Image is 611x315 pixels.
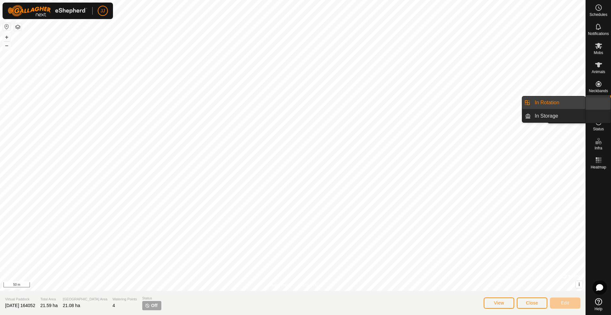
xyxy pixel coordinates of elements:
span: Schedules [589,13,607,17]
span: 21.08 ha [63,303,80,308]
a: In Storage [531,110,585,122]
button: i [576,281,583,288]
img: turn-off [145,303,150,308]
span: Notifications [588,32,609,36]
li: In Rotation [522,96,585,109]
span: Help [594,307,602,311]
a: Contact Us [299,283,318,288]
span: Watering Points [112,297,137,302]
button: + [3,33,11,41]
span: Mobs [594,51,603,55]
span: Total Area [40,297,58,302]
span: In Storage [535,112,558,120]
span: In Rotation [535,99,559,106]
button: View [484,298,514,309]
button: Edit [550,298,580,309]
button: Close [517,298,547,309]
span: Edit [561,300,569,305]
span: Close [526,300,538,305]
span: 4 [112,303,115,308]
span: JJ [101,8,105,14]
span: Heatmap [591,165,606,169]
a: Privacy Policy [268,283,291,288]
span: Infra [594,146,602,150]
span: i [579,282,580,287]
span: Animals [592,70,605,74]
span: 21.59 ha [40,303,58,308]
span: [GEOGRAPHIC_DATA] Area [63,297,107,302]
button: Reset Map [3,23,11,31]
span: Off [151,302,158,309]
span: [DATE] 164052 [5,303,35,308]
button: Map Layers [14,23,22,31]
span: Status [142,296,161,301]
li: In Storage [522,110,585,122]
span: Neckbands [589,89,608,93]
a: In Rotation [531,96,585,109]
span: View [494,300,504,305]
a: Help [586,296,611,313]
img: Gallagher Logo [8,5,87,17]
button: – [3,42,11,49]
span: Virtual Paddock [5,297,35,302]
span: Status [593,127,604,131]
